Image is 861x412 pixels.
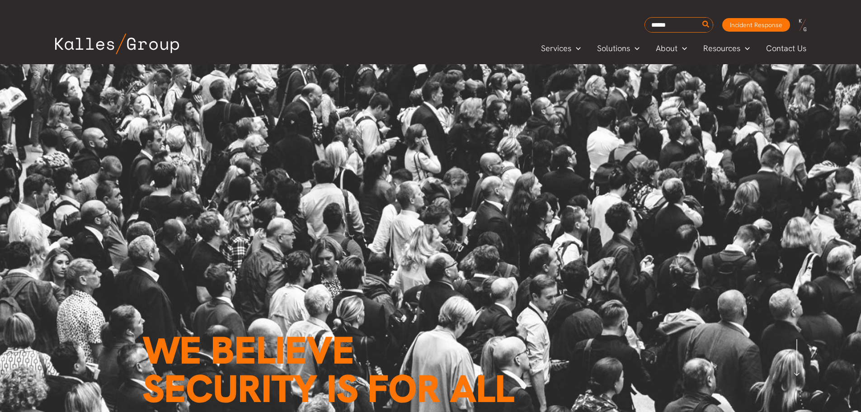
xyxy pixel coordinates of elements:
[630,42,640,55] span: Menu Toggle
[589,42,648,55] a: SolutionsMenu Toggle
[701,18,712,32] button: Search
[597,42,630,55] span: Solutions
[656,42,678,55] span: About
[541,42,571,55] span: Services
[722,18,790,32] a: Incident Response
[758,42,815,55] a: Contact Us
[740,42,750,55] span: Menu Toggle
[678,42,687,55] span: Menu Toggle
[695,42,758,55] a: ResourcesMenu Toggle
[55,33,179,54] img: Kalles Group
[571,42,581,55] span: Menu Toggle
[533,42,589,55] a: ServicesMenu Toggle
[648,42,695,55] a: AboutMenu Toggle
[766,42,806,55] span: Contact Us
[533,41,815,56] nav: Primary Site Navigation
[703,42,740,55] span: Resources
